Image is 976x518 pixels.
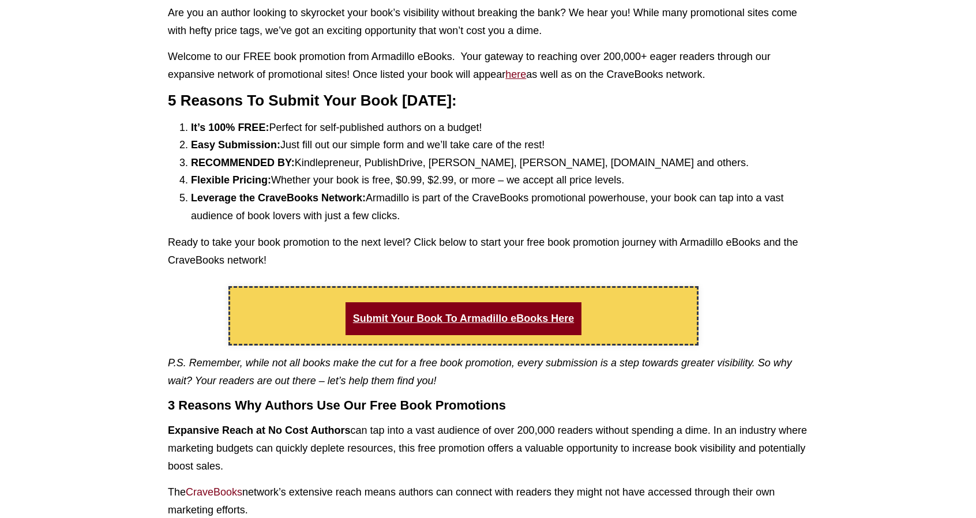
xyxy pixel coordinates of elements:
[186,486,242,498] a: CraveBooks
[346,302,581,335] a: Submit Your Book To Armadillo eBooks Here
[191,136,808,154] li: Just fill out our simple form and we’ll take care of the rest!
[191,174,271,186] strong: Flexible Pricing:
[168,422,808,475] p: can tap into a vast audience of over 200,000 readers without spending a dime. In an industry wher...
[168,4,808,39] p: Are you an author looking to skyrocket your book’s visibility without breaking the bank? We hear ...
[505,69,526,80] a: here
[168,234,808,269] p: Ready to take your book promotion to the next level? Click below to start your free book promotio...
[168,398,506,412] strong: 3 Reasons Why Authors Use Our Free Book Promotions
[191,189,808,224] li: Armadillo is part of the CraveBooks promotional powerhouse, your book can tap into a vast audienc...
[191,154,808,172] li: Kindlepreneur, PublishDrive, [PERSON_NAME], [PERSON_NAME], [DOMAIN_NAME] and others.
[168,425,350,436] strong: Expansive Reach at No Cost Authors
[168,48,808,83] p: Welcome to our FREE book promotion from Armadillo eBooks. Your gateway to reaching over 200,000+ ...
[168,92,457,109] strong: 5 Reasons To Submit Your Book [DATE]:
[191,157,295,168] strong: RECOMMENDED BY:
[191,192,366,204] strong: Leverage the CraveBooks Network:
[191,171,808,189] li: Whether your book is free, $0.99, $2.99, or more – we accept all price levels.
[168,357,792,386] em: P.S. Remember, while not all books make the cut for a free book promotion, every submission is a ...
[191,122,269,133] strong: It’s 100% FREE:
[191,139,280,151] strong: Easy Submission:
[191,119,808,137] li: Perfect for self-published authors on a budget!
